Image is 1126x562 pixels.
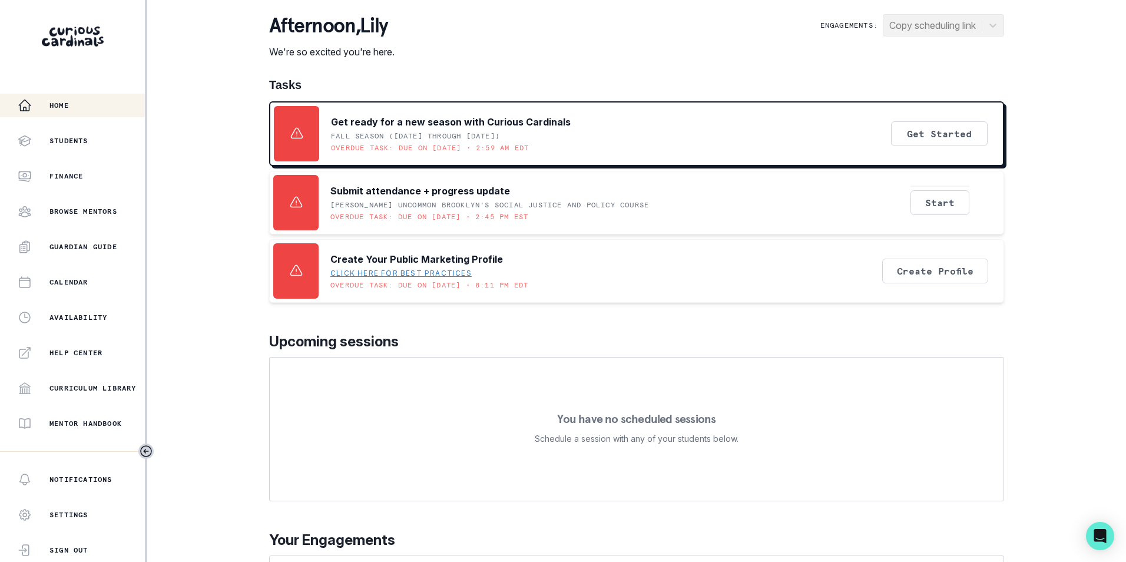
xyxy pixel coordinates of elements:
[269,530,1004,551] p: Your Engagements
[49,475,112,484] p: Notifications
[331,131,500,141] p: Fall Season ([DATE] through [DATE])
[330,280,528,290] p: Overdue task: Due on [DATE] • 8:11 PM EDT
[49,101,69,110] p: Home
[269,331,1004,352] p: Upcoming sessions
[49,384,137,393] p: Curriculum Library
[269,14,395,38] p: afternoon , Lily
[49,171,83,181] p: Finance
[331,143,529,153] p: Overdue task: Due on [DATE] • 2:59 AM EDT
[49,419,122,428] p: Mentor Handbook
[42,27,104,47] img: Curious Cardinals Logo
[330,212,528,222] p: Overdue task: Due on [DATE] • 2:45 PM EST
[49,510,88,520] p: Settings
[1086,522,1114,550] div: Open Intercom Messenger
[330,200,649,210] p: [PERSON_NAME] UNCOMMON Brooklyn's Social Justice and Policy Course
[910,190,969,215] button: Start
[330,184,510,198] p: Submit attendance + progress update
[49,242,117,252] p: Guardian Guide
[49,207,117,216] p: Browse Mentors
[269,78,1004,92] h1: Tasks
[331,115,571,129] p: Get ready for a new season with Curious Cardinals
[557,413,716,425] p: You have no scheduled sessions
[49,313,107,322] p: Availability
[330,252,503,266] p: Create Your Public Marketing Profile
[330,269,472,278] a: Click here for best practices
[49,546,88,555] p: Sign Out
[49,136,88,146] p: Students
[535,432,738,446] p: Schedule a session with any of your students below.
[269,45,395,59] p: We're so excited you're here.
[891,121,988,146] button: Get Started
[49,348,102,358] p: Help Center
[138,444,154,459] button: Toggle sidebar
[820,21,878,30] p: Engagements:
[882,259,988,283] button: Create Profile
[49,277,88,287] p: Calendar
